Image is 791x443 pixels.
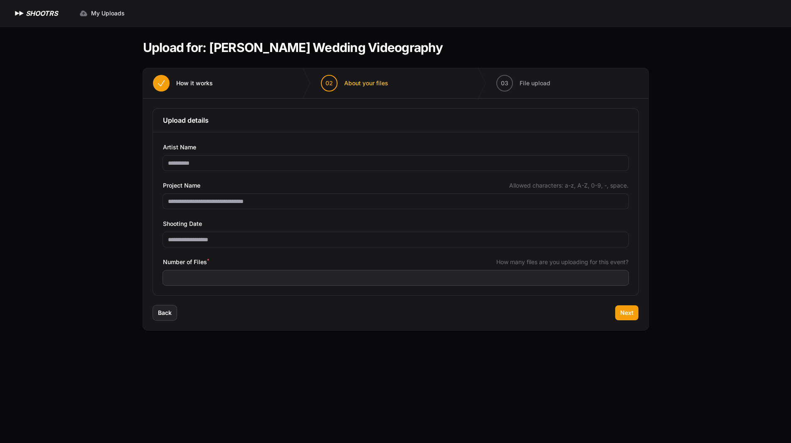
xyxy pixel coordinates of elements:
span: Next [620,309,633,317]
a: My Uploads [74,6,130,21]
button: Next [615,305,638,320]
span: My Uploads [91,9,125,17]
span: File upload [520,79,550,87]
span: 03 [501,79,508,87]
span: How many files are you uploading for this event? [496,258,628,266]
span: Project Name [163,181,200,191]
h1: SHOOTRS [26,8,58,18]
span: Artist Name [163,142,196,152]
h1: Upload for: [PERSON_NAME] Wedding Videography [143,40,443,55]
span: About your files [344,79,388,87]
a: SHOOTRS SHOOTRS [13,8,58,18]
span: 02 [325,79,333,87]
h3: Upload details [163,115,628,125]
button: Back [153,305,177,320]
span: Number of Files [163,257,209,267]
span: How it works [176,79,213,87]
button: How it works [143,68,223,98]
button: 03 File upload [486,68,560,98]
span: Back [158,309,172,317]
img: SHOOTRS [13,8,26,18]
span: Allowed characters: a-z, A-Z, 0-9, -, space. [509,181,628,190]
button: 02 About your files [311,68,398,98]
span: Shooting Date [163,219,202,229]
